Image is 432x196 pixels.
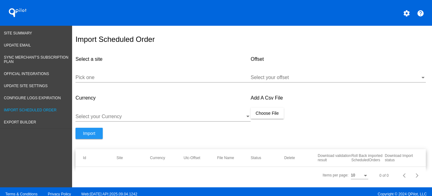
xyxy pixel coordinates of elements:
[76,56,251,62] h4: Select a site
[251,108,284,119] button: Choose File
[83,156,116,160] mat-header-cell: Id
[76,75,251,80] input: Number
[83,131,95,136] span: Import
[251,95,426,101] h4: Add A Csv File
[76,35,426,44] h1: Import Scheduled Order
[411,169,423,182] button: Next page
[256,111,279,116] span: Choose File
[318,154,351,162] mat-header-cell: Download validation result
[403,10,410,17] mat-icon: settings
[251,156,284,160] mat-header-cell: Status
[4,43,31,47] span: Update Email
[4,96,61,100] span: Configure logs expiration
[251,56,426,62] h4: Offset
[116,156,150,160] mat-header-cell: Site
[4,55,68,64] span: Sync Merchant's Subscription Plan
[4,31,32,35] span: Site Summary
[351,154,385,162] mat-header-cell: Roll Back imported ScheduledOrders
[150,156,184,160] mat-header-cell: Currency
[4,120,36,124] span: Export Builder
[399,169,411,182] button: Previous page
[323,173,348,177] div: Items per page:
[284,156,318,160] mat-header-cell: Delete
[184,156,217,160] mat-header-cell: Utc-Offset
[351,173,368,178] mat-select: Items per page:
[4,108,57,112] span: Import Scheduled Order
[385,154,418,162] mat-header-cell: Download Import status
[217,156,251,160] mat-header-cell: File Name
[4,72,49,76] span: Official Integrations
[379,173,389,178] div: 0 of 0
[417,10,424,17] mat-icon: help
[5,7,30,19] h1: QPilot
[76,95,251,101] h4: Currency
[76,128,103,139] button: Import
[351,173,355,177] span: 10
[4,84,48,88] span: Update Site Settings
